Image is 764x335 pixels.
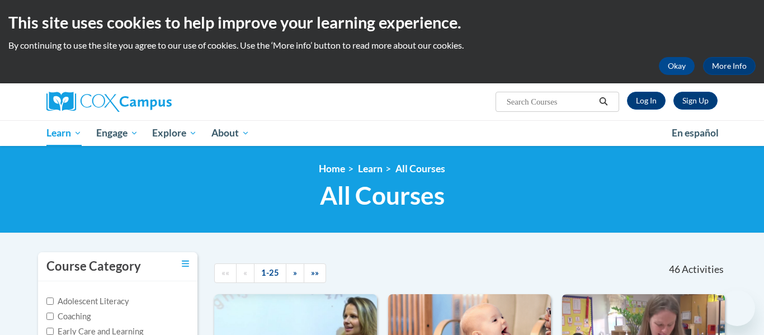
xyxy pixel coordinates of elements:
a: 1-25 [254,263,286,283]
a: En español [664,121,726,145]
span: «« [221,268,229,277]
span: « [243,268,247,277]
input: Checkbox for Options [46,328,54,335]
label: Coaching [46,310,91,323]
label: Adolescent Literacy [46,295,129,308]
input: Checkbox for Options [46,298,54,305]
span: Explore [152,126,197,140]
a: Learn [39,120,89,146]
a: Engage [89,120,145,146]
span: Learn [46,126,82,140]
a: Explore [145,120,204,146]
button: Okay [659,57,695,75]
span: 46 [669,263,680,276]
h3: Course Category [46,258,141,275]
a: More Info [703,57,756,75]
a: About [204,120,257,146]
input: Search Courses [506,95,595,108]
button: Search [595,95,612,108]
a: Previous [236,263,254,283]
span: Engage [96,126,138,140]
a: Learn [358,163,383,174]
span: »» [311,268,319,277]
h2: This site uses cookies to help improve your learning experience. [8,11,756,34]
a: Log In [627,92,666,110]
img: Cox Campus [46,92,172,112]
a: Register [673,92,718,110]
a: Next [286,263,304,283]
div: Main menu [30,120,734,146]
span: Activities [682,263,724,276]
span: » [293,268,297,277]
span: En español [672,127,719,139]
p: By continuing to use the site you agree to our use of cookies. Use the ‘More info’ button to read... [8,39,756,51]
a: Cox Campus [46,92,259,112]
a: Begining [214,263,237,283]
a: End [304,263,326,283]
a: Home [319,163,345,174]
span: All Courses [320,181,445,210]
span: About [211,126,249,140]
a: Toggle collapse [182,258,189,270]
input: Checkbox for Options [46,313,54,320]
a: All Courses [395,163,445,174]
iframe: Button to launch messaging window [719,290,755,326]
